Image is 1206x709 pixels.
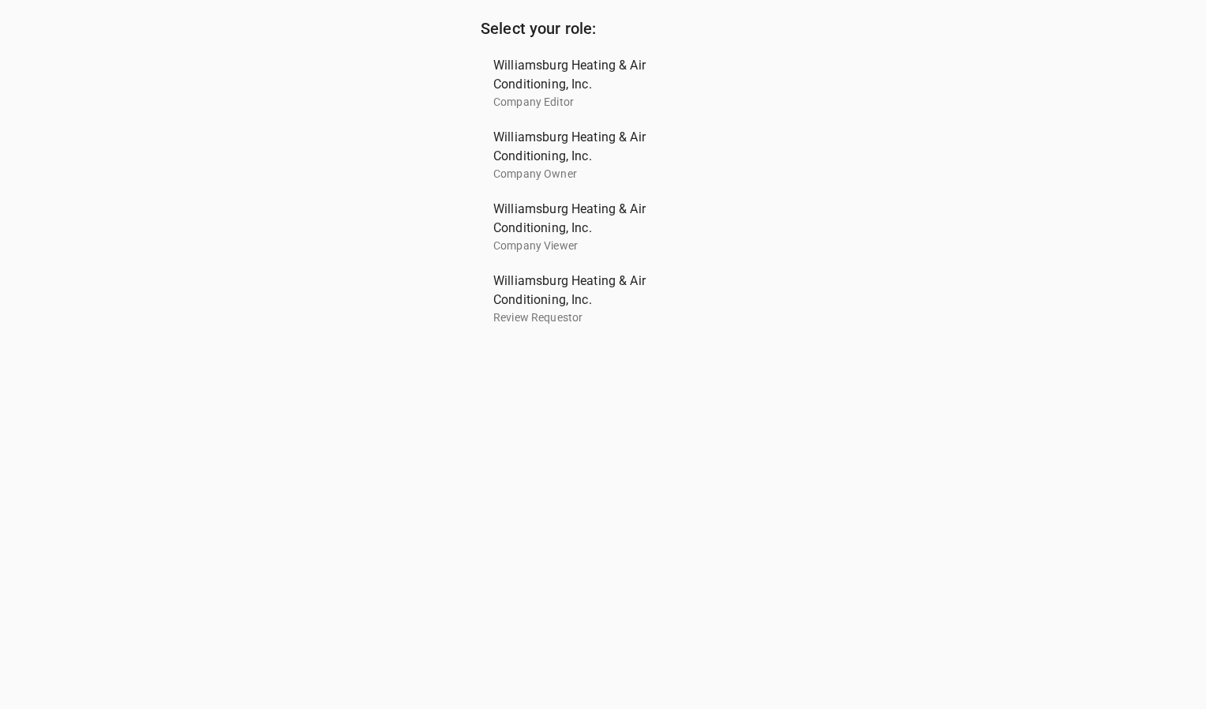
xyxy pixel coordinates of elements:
[493,166,700,182] p: Company Owner
[481,191,725,263] div: Williamsburg Heating & Air Conditioning, Inc.Company Viewer
[481,47,725,119] div: Williamsburg Heating & Air Conditioning, Inc.Company Editor
[481,119,725,191] div: Williamsburg Heating & Air Conditioning, Inc.Company Owner
[493,309,700,326] p: Review Requestor
[481,263,725,335] div: Williamsburg Heating & Air Conditioning, Inc.Review Requestor
[493,238,700,254] p: Company Viewer
[493,200,700,238] span: Williamsburg Heating & Air Conditioning, Inc.
[493,56,700,94] span: Williamsburg Heating & Air Conditioning, Inc.
[493,128,700,166] span: Williamsburg Heating & Air Conditioning, Inc.
[493,272,700,309] span: Williamsburg Heating & Air Conditioning, Inc.
[493,94,700,111] p: Company Editor
[481,16,725,41] h6: Select your role:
